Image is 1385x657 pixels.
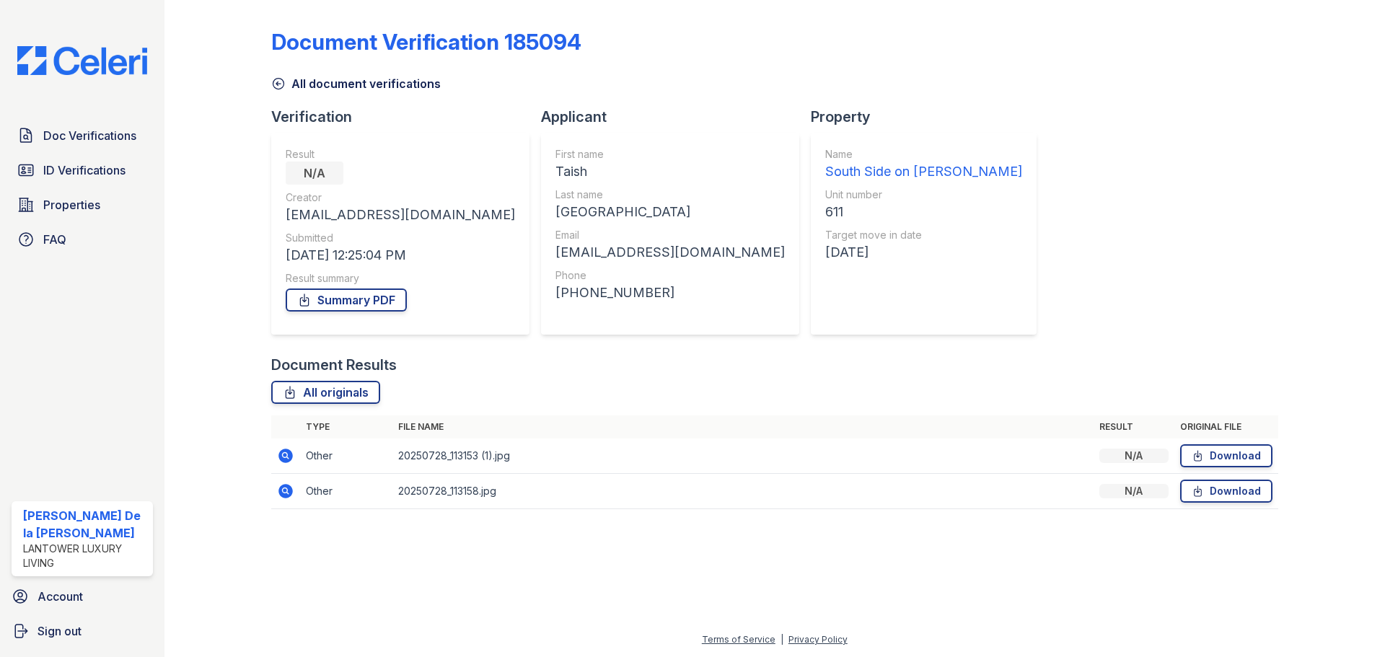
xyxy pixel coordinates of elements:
th: Original file [1174,415,1278,438]
div: Verification [271,107,541,127]
span: ID Verifications [43,162,126,179]
div: [PERSON_NAME] De la [PERSON_NAME] [23,507,147,542]
td: 20250728_113158.jpg [392,474,1094,509]
div: Document Results [271,355,397,375]
div: Applicant [541,107,811,127]
div: Phone [555,268,785,283]
a: All originals [271,381,380,404]
span: Doc Verifications [43,127,136,144]
a: Sign out [6,617,159,645]
td: Other [300,474,392,509]
div: Unit number [825,188,1022,202]
a: Privacy Policy [788,634,848,645]
div: [EMAIL_ADDRESS][DOMAIN_NAME] [286,205,515,225]
span: Properties [43,196,100,213]
a: Download [1180,480,1272,503]
div: Creator [286,190,515,205]
div: Result summary [286,271,515,286]
a: Doc Verifications [12,121,153,150]
div: Result [286,147,515,162]
div: Property [811,107,1048,127]
a: Terms of Service [702,634,775,645]
td: 20250728_113153 (1).jpg [392,438,1094,474]
div: South Side on [PERSON_NAME] [825,162,1022,182]
span: FAQ [43,231,66,248]
a: Name South Side on [PERSON_NAME] [825,147,1022,182]
div: Name [825,147,1022,162]
div: [GEOGRAPHIC_DATA] [555,202,785,222]
div: N/A [1099,449,1169,463]
div: Document Verification 185094 [271,29,581,55]
div: Lantower Luxury Living [23,542,147,570]
div: [DATE] 12:25:04 PM [286,245,515,265]
span: Sign out [38,622,82,640]
a: Properties [12,190,153,219]
th: Result [1094,415,1174,438]
div: Submitted [286,231,515,245]
div: First name [555,147,785,162]
div: Email [555,228,785,242]
span: Account [38,588,83,605]
div: [EMAIL_ADDRESS][DOMAIN_NAME] [555,242,785,263]
div: [PHONE_NUMBER] [555,283,785,303]
div: 611 [825,202,1022,222]
a: Download [1180,444,1272,467]
div: | [781,634,783,645]
div: Last name [555,188,785,202]
th: Type [300,415,392,438]
a: Summary PDF [286,288,407,312]
a: ID Verifications [12,156,153,185]
a: Account [6,582,159,611]
div: N/A [286,162,343,185]
div: N/A [1099,484,1169,498]
div: Target move in date [825,228,1022,242]
th: File name [392,415,1094,438]
img: CE_Logo_Blue-a8612792a0a2168367f1c8372b55b34899dd931a85d93a1a3d3e32e68fde9ad4.png [6,46,159,75]
div: [DATE] [825,242,1022,263]
a: All document verifications [271,75,441,92]
div: Taish [555,162,785,182]
a: FAQ [12,225,153,254]
td: Other [300,438,392,474]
